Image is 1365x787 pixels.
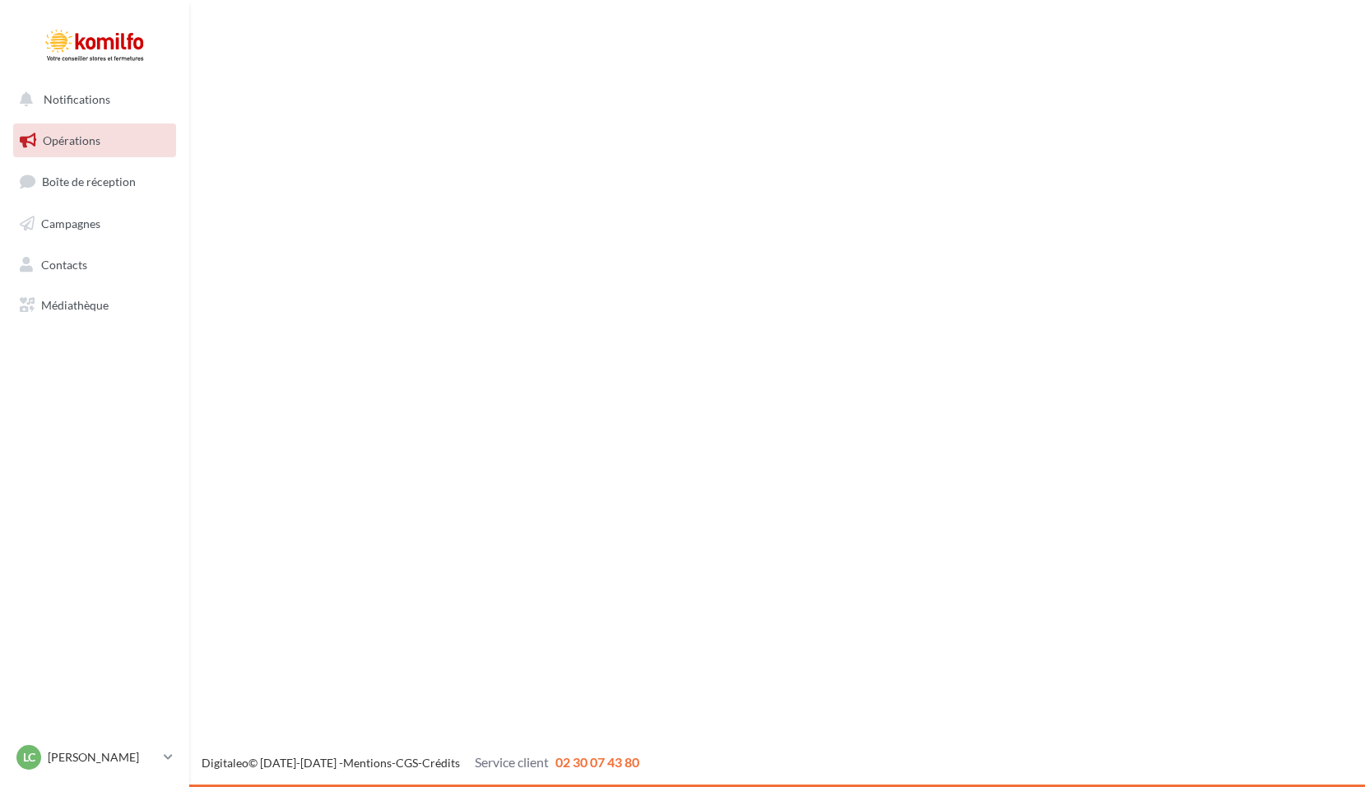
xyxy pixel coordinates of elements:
[343,756,392,770] a: Mentions
[10,82,173,117] button: Notifications
[10,288,179,323] a: Médiathèque
[41,298,109,312] span: Médiathèque
[10,248,179,282] a: Contacts
[396,756,418,770] a: CGS
[10,164,179,199] a: Boîte de réception
[44,92,110,106] span: Notifications
[10,207,179,241] a: Campagnes
[202,756,639,770] span: © [DATE]-[DATE] - - -
[555,754,639,770] span: 02 30 07 43 80
[41,217,100,231] span: Campagnes
[475,754,549,770] span: Service client
[48,749,157,766] p: [PERSON_NAME]
[43,133,100,147] span: Opérations
[23,749,35,766] span: Lc
[41,257,87,271] span: Contacts
[42,175,136,189] span: Boîte de réception
[202,756,248,770] a: Digitaleo
[10,123,179,158] a: Opérations
[422,756,460,770] a: Crédits
[13,742,176,773] a: Lc [PERSON_NAME]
